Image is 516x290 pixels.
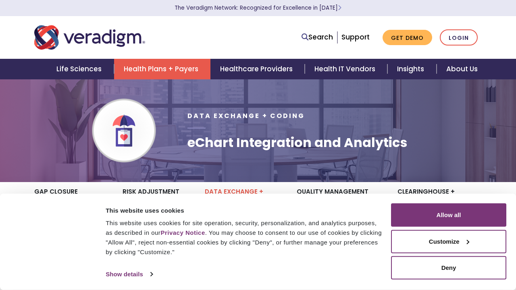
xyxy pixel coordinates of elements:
[106,218,382,257] div: This website uses cookies for site operation, security, personalization, and analytics purposes, ...
[114,59,210,79] a: Health Plans + Payers
[106,268,152,280] a: Show details
[341,32,370,42] a: Support
[305,59,387,79] a: Health IT Vendors
[391,256,506,280] button: Deny
[302,32,333,43] a: Search
[440,29,478,46] a: Login
[160,229,205,236] a: Privacy Notice
[338,4,341,12] span: Learn More
[437,59,487,79] a: About Us
[47,59,114,79] a: Life Sciences
[210,59,305,79] a: Healthcare Providers
[387,59,436,79] a: Insights
[391,203,506,227] button: Allow all
[187,111,305,120] span: Data Exchange + Coding
[175,4,341,12] a: The Veradigm Network: Recognized for Excellence in [DATE]Learn More
[383,30,432,46] a: Get Demo
[34,24,145,51] img: Veradigm logo
[187,135,407,150] h1: eChart Integration and Analytics
[391,230,506,253] button: Customize
[106,205,382,215] div: This website uses cookies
